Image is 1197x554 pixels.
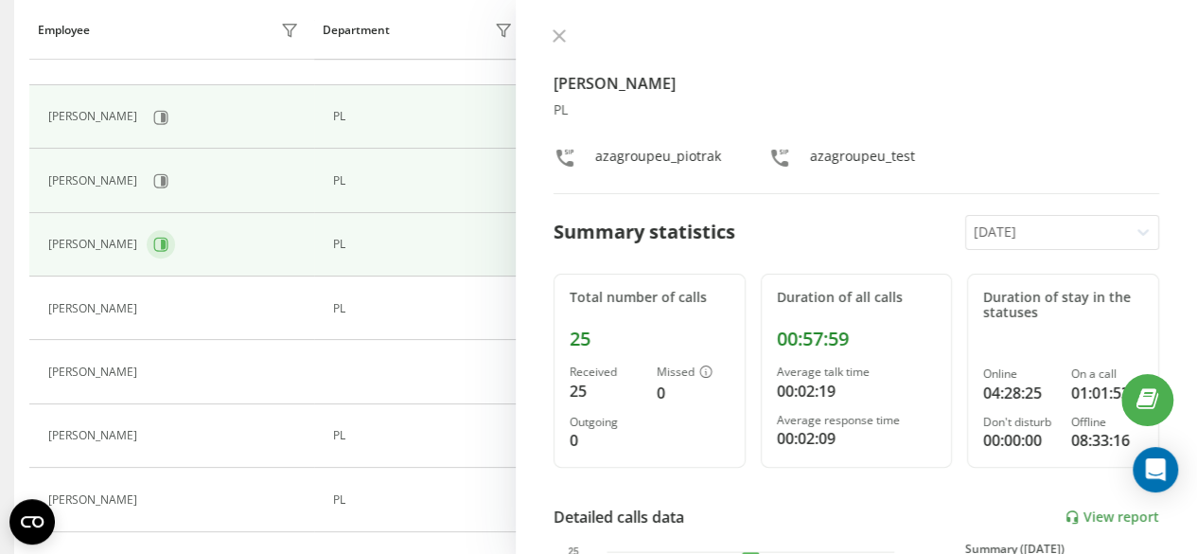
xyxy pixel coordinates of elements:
div: 00:02:19 [777,380,937,402]
div: PL [333,429,518,442]
div: azagroupeu_test [810,147,915,174]
div: Open Intercom Messenger [1133,447,1178,492]
div: 00:57:59 [777,328,937,350]
div: 01:01:53 [1071,382,1143,404]
div: PL [333,110,518,123]
div: PL [333,238,518,251]
div: [PERSON_NAME] [48,493,142,507]
div: [PERSON_NAME] [48,302,142,315]
div: Employee [38,24,90,37]
div: RO [333,46,518,60]
div: [PERSON_NAME] [48,366,142,379]
div: 00:00:00 [983,429,1055,452]
div: PL [554,102,1159,118]
div: On a call [1071,367,1143,381]
div: Duration of stay in the statuses [983,290,1143,322]
div: Total number of calls [570,290,730,306]
div: 0 [657,382,729,404]
div: [PERSON_NAME] [48,46,142,60]
div: 25 [570,328,730,350]
div: Summary statistics [554,218,735,246]
div: 08:33:16 [1071,429,1143,452]
button: Open CMP widget [9,499,55,545]
div: Received [570,366,642,379]
div: [PERSON_NAME] [48,174,142,188]
div: Duration of all calls [777,290,937,306]
div: 0 [570,429,642,452]
div: Detailed calls data [554,506,684,528]
div: PL [333,493,518,507]
div: Offline [1071,416,1143,429]
div: [PERSON_NAME] [48,429,142,442]
div: Outgoing [570,416,642,429]
a: View report [1065,509,1159,526]
div: PL [333,174,518,188]
div: [PERSON_NAME] [48,238,142,251]
h4: [PERSON_NAME] [554,72,1159,95]
div: 04:28:25 [983,382,1055,404]
div: 00:02:09 [777,427,937,450]
div: azagroupeu_piotrak [595,147,721,174]
div: Missed [657,366,729,381]
div: [PERSON_NAME] [48,110,142,123]
div: Department [323,24,390,37]
div: Don't disturb [983,416,1055,429]
div: Online [983,367,1055,381]
div: 25 [570,380,642,402]
div: PL [333,302,518,315]
div: Average response time [777,414,937,427]
div: Average talk time [777,366,937,379]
